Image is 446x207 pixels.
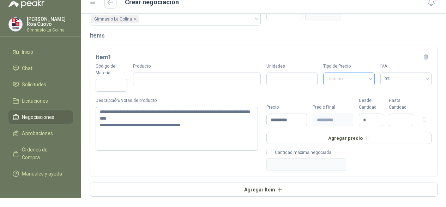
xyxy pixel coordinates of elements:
[133,17,137,21] span: close
[327,74,370,84] span: Unitario
[323,63,374,70] label: Tipo de Precio
[22,113,54,121] span: Negociaciones
[8,167,73,180] a: Manuales y ayuda
[22,170,62,178] span: Manuales y ayuda
[8,45,73,59] a: Inicio
[22,130,53,137] span: Aprobaciones
[8,110,73,124] a: Negociaciones
[90,183,438,197] button: Agregar Item
[8,143,73,164] a: Órdenes de Compra
[380,63,432,70] label: IVA
[272,150,334,155] span: Cantidad máxima negociada
[22,64,32,72] span: Chat
[8,127,73,140] a: Aprobaciones
[22,48,33,56] span: Inicio
[9,18,22,31] img: Company Logo
[22,97,48,105] span: Licitaciones
[266,104,307,111] div: Precio
[96,97,261,104] label: Descripción/Notas de producto
[22,146,66,161] span: Órdenes de Compra
[313,104,353,111] div: Precio Final
[22,81,46,88] span: Solicitudes
[90,31,438,40] h2: Items
[266,63,318,70] label: Unidades
[389,97,413,111] div: Hasta Cantidad
[8,62,73,75] a: Chat
[27,28,73,32] p: Gimnasio La Colina
[96,63,127,76] label: Código de Material
[8,78,73,91] a: Solicitudes
[266,132,432,144] button: Agregar precio
[96,53,111,62] h3: Item 1
[91,15,139,23] span: Gimnasio La Colina
[133,63,261,70] label: Producto
[27,17,73,27] p: [PERSON_NAME] Roa Cuovo
[8,94,73,108] a: Licitaciones
[94,15,132,23] span: Gimnasio La Colina
[385,74,427,84] span: 0%
[359,97,383,111] div: Desde Cantidad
